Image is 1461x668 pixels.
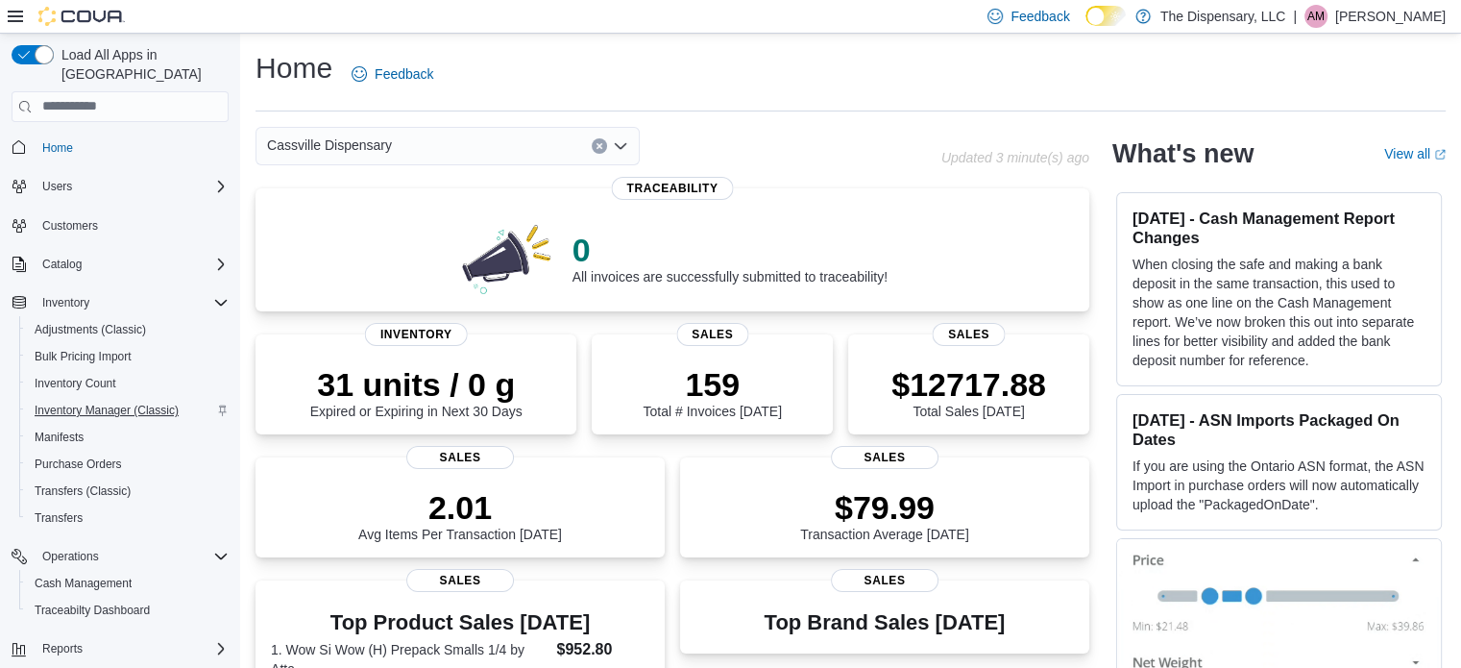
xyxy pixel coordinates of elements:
span: Inventory [42,295,89,310]
button: Reports [4,635,236,662]
div: Alisha Madison [1304,5,1327,28]
div: All invoices are successfully submitted to traceability! [572,231,888,285]
span: Sales [831,446,938,469]
dd: $952.80 [556,638,648,661]
a: Customers [35,214,106,237]
h1: Home [256,49,332,87]
p: $12717.88 [891,365,1046,404]
h3: [DATE] - Cash Management Report Changes [1132,209,1425,247]
span: Sales [406,569,514,592]
p: 31 units / 0 g [310,365,523,404]
span: Inventory Manager (Classic) [35,403,179,418]
span: Cassville Dispensary [267,134,392,157]
span: Bulk Pricing Import [35,349,132,364]
button: Users [35,175,80,198]
span: Users [42,179,72,194]
div: Transaction Average [DATE] [800,488,969,542]
h3: [DATE] - ASN Imports Packaged On Dates [1132,410,1425,449]
span: Adjustments (Classic) [35,322,146,337]
a: Inventory Manager (Classic) [27,399,186,422]
span: Customers [42,218,98,234]
a: Bulk Pricing Import [27,345,139,368]
a: Feedback [344,55,441,93]
span: Load All Apps in [GEOGRAPHIC_DATA] [54,45,229,84]
button: Traceabilty Dashboard [19,597,236,624]
span: AM [1307,5,1325,28]
a: Cash Management [27,572,139,595]
span: Sales [406,446,514,469]
button: Open list of options [613,138,628,154]
span: Inventory Manager (Classic) [27,399,229,422]
h3: Top Product Sales [DATE] [271,611,649,634]
p: 0 [572,231,888,269]
button: Catalog [4,251,236,278]
span: Transfers [35,510,83,526]
a: Inventory Count [27,372,124,395]
div: Expired or Expiring in Next 30 Days [310,365,523,419]
span: Transfers (Classic) [35,483,131,499]
span: Transfers (Classic) [27,480,229,503]
span: Purchase Orders [27,453,229,476]
span: Dark Mode [1085,26,1086,27]
p: Updated 3 minute(s) ago [941,150,1089,165]
span: Home [35,136,229,160]
button: Operations [35,545,107,568]
a: View allExternal link [1384,146,1446,161]
input: Dark Mode [1085,6,1126,26]
span: Cash Management [27,572,229,595]
button: Customers [4,211,236,239]
span: Inventory [365,323,468,346]
img: 0 [457,219,557,296]
button: Inventory Manager (Classic) [19,397,236,424]
span: Inventory [35,291,229,314]
a: Purchase Orders [27,453,130,476]
span: Home [42,140,73,156]
img: Cova [38,7,125,26]
p: | [1293,5,1297,28]
svg: External link [1434,149,1446,161]
span: Manifests [27,426,229,449]
p: [PERSON_NAME] [1335,5,1446,28]
span: Sales [831,569,938,592]
button: Clear input [592,138,607,154]
p: When closing the safe and making a bank deposit in the same transaction, this used to show as one... [1132,255,1425,370]
button: Users [4,173,236,200]
span: Traceabilty Dashboard [27,599,229,622]
p: 159 [643,365,781,404]
button: Catalog [35,253,89,276]
a: Transfers [27,507,90,530]
button: Home [4,134,236,161]
button: Inventory [35,291,97,314]
button: Adjustments (Classic) [19,316,236,343]
button: Manifests [19,424,236,451]
span: Users [35,175,229,198]
a: Adjustments (Classic) [27,318,154,341]
span: Sales [676,323,748,346]
span: Adjustments (Classic) [27,318,229,341]
span: Operations [42,549,99,564]
button: Purchase Orders [19,451,236,478]
div: Total Sales [DATE] [891,365,1046,419]
button: Inventory [4,289,236,316]
span: Cash Management [35,576,132,591]
p: 2.01 [358,488,562,527]
span: Purchase Orders [35,457,122,472]
span: Feedback [375,64,433,84]
p: $79.99 [800,488,969,527]
button: Operations [4,543,236,570]
span: Traceability [611,177,733,200]
button: Transfers (Classic) [19,478,236,505]
span: Inventory Count [35,376,116,391]
button: Bulk Pricing Import [19,343,236,370]
span: Sales [933,323,1005,346]
span: Catalog [42,257,82,272]
div: Total # Invoices [DATE] [643,365,781,419]
button: Cash Management [19,570,236,597]
span: Manifests [35,430,84,445]
button: Transfers [19,505,236,532]
h2: What's new [1112,138,1254,169]
span: Transfers [27,507,229,530]
a: Home [35,136,81,160]
span: Catalog [35,253,229,276]
button: Reports [35,637,90,660]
